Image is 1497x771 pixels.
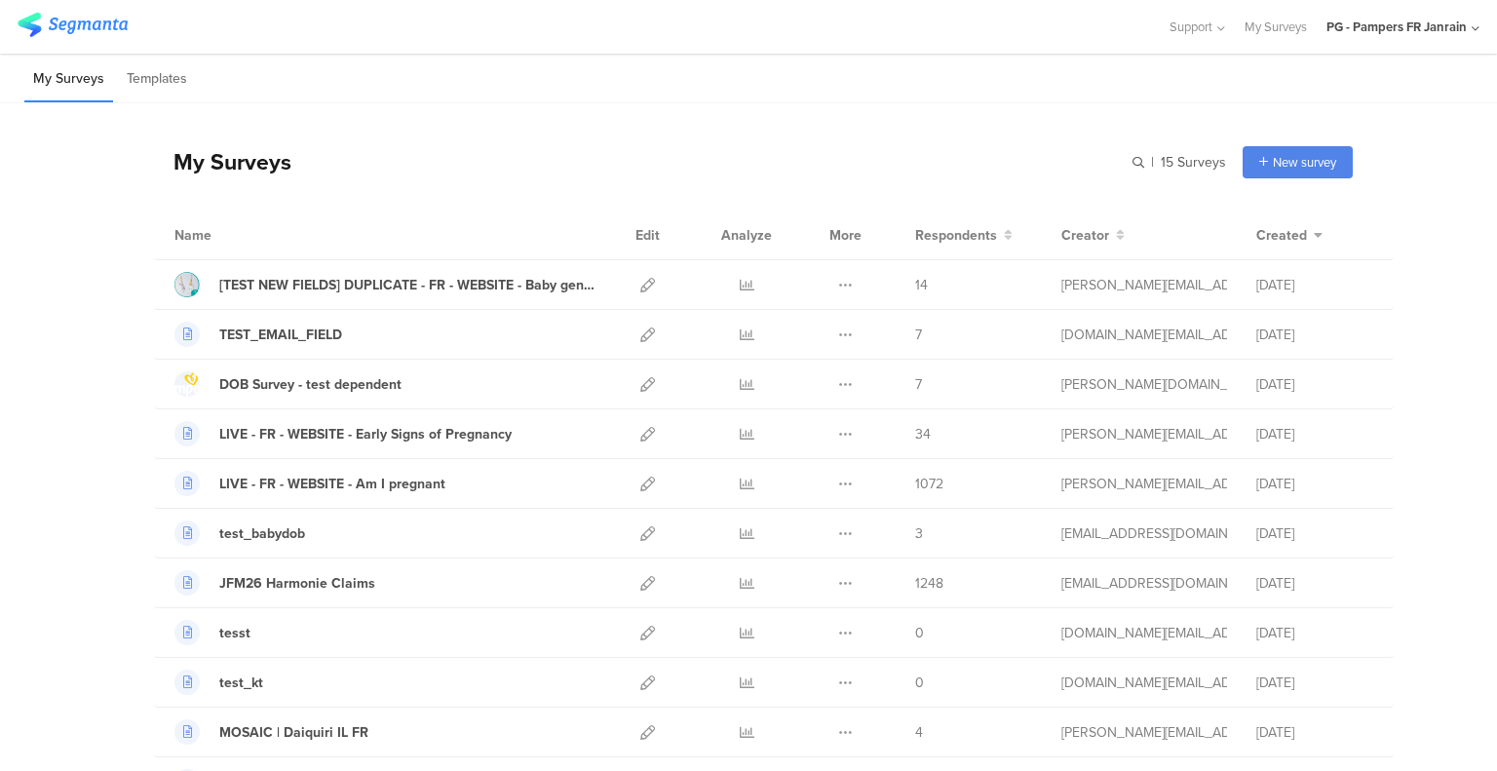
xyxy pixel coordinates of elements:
div: [DATE] [1256,474,1373,494]
a: DOB Survey - test dependent [174,371,402,397]
div: [DATE] [1256,424,1373,444]
span: 15 Surveys [1161,152,1226,173]
div: [DATE] [1256,623,1373,643]
div: fritz.t@pg.com [1061,722,1227,743]
div: test_babydob [219,523,305,544]
button: Respondents [915,225,1013,246]
div: makhnach.pm@pg.com [1061,325,1227,345]
div: [TEST NEW FIELDS] DUPLICATE - FR - WEBSITE - Baby gender [219,275,597,295]
span: 7 [915,374,922,395]
div: Analyze [717,211,776,259]
div: TEST_EMAIL_FIELD [219,325,342,345]
span: Created [1256,225,1307,246]
div: LIVE - FR - WEBSITE - Early Signs of Pregnancy [219,424,512,444]
a: LIVE - FR - WEBSITE - Am I pregnant [174,471,445,496]
div: makhnach.pm@pg.com [1061,673,1227,693]
button: Created [1256,225,1323,246]
div: tesst [219,623,250,643]
div: [DATE] [1256,374,1373,395]
a: TEST_EMAIL_FIELD [174,322,342,347]
a: JFM26 Harmonie Claims [174,570,375,596]
div: JFM26 Harmonie Claims [219,573,375,594]
div: PG - Pampers FR Janrain [1326,18,1467,36]
div: zavanella.e@pg.com [1061,573,1227,594]
span: 0 [915,673,924,693]
img: segmanta logo [18,13,128,37]
span: 7 [915,325,922,345]
div: beringer.db@pg.com [1061,474,1227,494]
div: [DATE] [1256,722,1373,743]
span: 14 [915,275,928,295]
span: 34 [915,424,931,444]
li: My Surveys [24,57,113,102]
div: [DATE] [1256,673,1373,693]
div: [DATE] [1256,275,1373,295]
button: Creator [1061,225,1125,246]
a: MOSAIC | Daiquiri IL FR [174,719,368,745]
span: 1248 [915,573,943,594]
span: 3 [915,523,923,544]
a: test_kt [174,670,263,695]
div: [DATE] [1256,573,1373,594]
span: | [1148,152,1157,173]
div: Name [174,225,291,246]
div: DOB Survey - test dependent [219,374,402,395]
div: dubik.a.1@pg.com [1061,275,1227,295]
div: My Surveys [154,145,291,178]
div: beringer.db@pg.com [1061,424,1227,444]
div: makhnach.pm@pg.com [1061,623,1227,643]
a: test_babydob [174,520,305,546]
div: [DATE] [1256,325,1373,345]
div: jacobs.sj@pg.com [1061,374,1227,395]
div: test_kt [219,673,263,693]
span: 1072 [915,474,943,494]
span: Support [1170,18,1212,36]
span: Respondents [915,225,997,246]
div: More [825,211,866,259]
a: tesst [174,620,250,645]
a: [TEST NEW FIELDS] DUPLICATE - FR - WEBSITE - Baby gender [174,272,597,297]
span: 0 [915,623,924,643]
span: Creator [1061,225,1109,246]
div: [DATE] [1256,523,1373,544]
span: New survey [1273,153,1336,172]
div: Edit [627,211,669,259]
div: LIVE - FR - WEBSITE - Am I pregnant [219,474,445,494]
div: MOSAIC | Daiquiri IL FR [219,722,368,743]
a: LIVE - FR - WEBSITE - Early Signs of Pregnancy [174,421,512,446]
span: 4 [915,722,923,743]
li: Templates [118,57,196,102]
div: farbiszewska.b@pg.com [1061,523,1227,544]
